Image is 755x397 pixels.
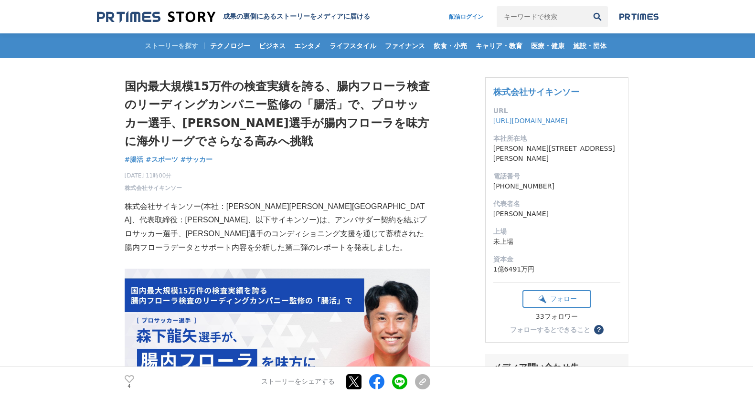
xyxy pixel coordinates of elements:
[206,33,254,58] a: テクノロジー
[594,325,604,334] button: ？
[97,10,215,23] img: 成果の裏側にあるストーリーをメディアに届ける
[125,171,182,180] span: [DATE] 11時00分
[125,77,430,151] h1: 国内最大規模15万件の検査実績を誇る、腸内フローラ検査のリーディングカンパニー監修の「腸活」で、プロサッカー選手、[PERSON_NAME]選手が腸内フローラを味方に海外リーグでさらなる高みへ挑戦
[261,378,335,387] p: ストーリーをシェアする
[493,134,620,144] dt: 本社所在地
[493,264,620,274] dd: 1億6491万円
[439,6,493,27] a: 配信ログイン
[125,200,430,255] p: 株式会社サイキンソー(本社：[PERSON_NAME][PERSON_NAME][GEOGRAPHIC_DATA]、代表取締役：[PERSON_NAME]、以下サイキンソー)は、アンバサダー契約...
[493,144,620,164] dd: [PERSON_NAME][STREET_ADDRESS][PERSON_NAME]
[125,384,134,389] p: 4
[522,313,591,321] div: 33フォロワー
[326,42,380,50] span: ライフスタイル
[493,171,620,181] dt: 電話番号
[595,326,602,333] span: ？
[181,155,213,165] a: #サッカー
[493,227,620,237] dt: 上場
[206,42,254,50] span: テクノロジー
[125,184,182,192] a: 株式会社サイキンソー
[493,362,621,373] div: メディア問い合わせ先
[569,33,610,58] a: 施設・団体
[493,87,579,97] a: 株式会社サイキンソー
[587,6,608,27] button: 検索
[493,254,620,264] dt: 資本金
[181,155,213,164] span: #サッカー
[493,106,620,116] dt: URL
[381,33,429,58] a: ファイナンス
[290,42,325,50] span: エンタメ
[146,155,178,165] a: #スポーツ
[522,290,591,308] button: フォロー
[493,181,620,191] dd: [PHONE_NUMBER]
[255,33,289,58] a: ビジネス
[290,33,325,58] a: エンタメ
[510,326,590,333] div: フォローするとできること
[472,42,526,50] span: キャリア・教育
[125,155,144,165] a: #腸活
[255,42,289,50] span: ビジネス
[146,155,178,164] span: #スポーツ
[125,155,144,164] span: #腸活
[493,237,620,247] dd: 未上場
[430,33,471,58] a: 飲食・小売
[472,33,526,58] a: キャリア・教育
[527,42,568,50] span: 医療・健康
[223,12,370,21] h2: 成果の裏側にあるストーリーをメディアに届ける
[326,33,380,58] a: ライフスタイル
[527,33,568,58] a: 医療・健康
[493,199,620,209] dt: 代表者名
[381,42,429,50] span: ファイナンス
[97,10,370,23] a: 成果の裏側にあるストーリーをメディアに届ける 成果の裏側にあるストーリーをメディアに届ける
[497,6,587,27] input: キーワードで検索
[430,42,471,50] span: 飲食・小売
[619,13,659,21] img: prtimes
[569,42,610,50] span: 施設・団体
[493,209,620,219] dd: [PERSON_NAME]
[493,117,568,125] a: [URL][DOMAIN_NAME]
